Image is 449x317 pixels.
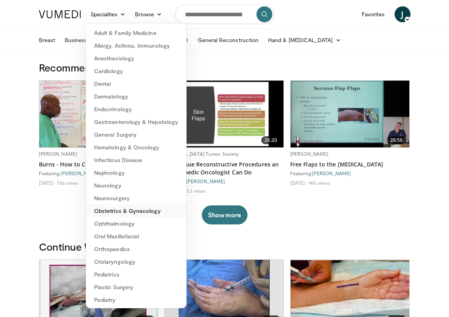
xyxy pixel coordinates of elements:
[86,90,186,103] a: Dermatology
[164,160,284,176] a: Soft Tissue Reconstructive Procedures an Orthopaedic Oncologist Can Do
[86,255,186,268] a: Otolaryngology
[183,187,206,194] li: 1,123 views
[39,180,56,186] li: [DATE]
[193,32,264,48] a: General Reconstruction
[290,151,329,157] a: [PERSON_NAME]
[39,81,158,147] a: 24:23
[86,128,186,141] a: General Surgery
[86,166,186,179] a: Nephrology
[86,23,187,308] div: Specialties
[39,151,77,157] a: [PERSON_NAME]
[86,192,186,205] a: Neurosurgery
[39,160,158,168] a: Burns - How to Care for and What Are They
[312,170,351,176] a: [PERSON_NAME]
[86,243,186,255] a: Orthopaedics
[130,6,167,22] a: Browse
[39,10,81,18] img: VuMedi Logo
[202,205,247,224] button: Show more
[261,136,280,144] span: 26:20
[86,217,186,230] a: Ophthalmology
[175,5,274,24] input: Search topics, interventions
[263,32,346,48] a: Hand & [MEDICAL_DATA]
[60,32,100,48] a: Business
[61,170,100,176] a: [PERSON_NAME]
[290,180,307,186] li: [DATE]
[86,77,186,90] a: Dental
[395,6,410,22] a: J
[34,32,60,48] a: Breast
[86,230,186,243] a: Oral Maxillofacial
[165,81,283,147] a: 26:20
[86,268,186,281] a: Pediatrics
[86,116,186,128] a: Gastroenterology & Hepatology
[86,103,186,116] a: Endocrinology
[164,151,239,157] a: [MEDICAL_DATA] Tumor Society
[39,81,158,147] img: 2df5df4a-1d9b-4e51-8228-18860a616900.620x360_q85_upscale.jpg
[86,179,186,192] a: Neurology
[86,52,186,65] a: Anesthesiology
[86,39,186,52] a: Allergy, Asthma, Immunology
[290,170,410,176] div: Featuring:
[308,180,330,186] li: 980 views
[86,294,186,306] a: Podiatry
[290,160,410,168] a: Free Flaps to the [MEDICAL_DATA]
[86,205,186,217] a: Obstetrics & Gynecology
[86,6,131,22] a: Specialties
[186,178,225,184] a: [PERSON_NAME]
[164,178,284,184] div: Featuring:
[86,154,186,166] a: Infectious Disease
[86,27,186,39] a: Adult & Family Medicine
[165,81,283,147] img: 5590f5e1-1080-4e67-86df-cbf074bd7f11.620x360_q85_upscale.jpg
[86,281,186,294] a: Plastic Surgery
[291,81,409,147] img: ac237c1d-e033-427f-83fa-66b334026249.620x360_q85_upscale.jpg
[39,240,410,253] h3: Continue Watching
[387,136,406,144] span: 28:56
[39,170,158,176] div: Featuring:
[57,180,78,186] li: 786 views
[357,6,390,22] a: Favorites
[86,141,186,154] a: Hematology & Oncology
[86,65,186,77] a: Cardiology
[39,61,410,74] h3: Recommended for You
[291,81,409,147] a: 28:56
